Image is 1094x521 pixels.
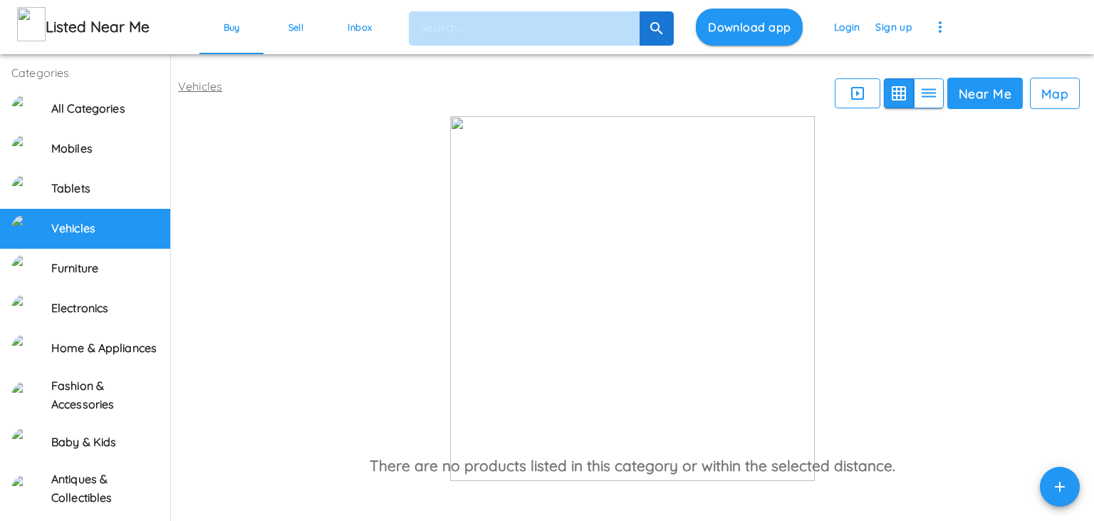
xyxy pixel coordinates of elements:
[696,9,803,45] button: Download app
[11,254,40,283] img: Furniture
[11,294,40,323] img: Electronics
[11,381,40,410] img: Fashion & Accessories
[178,79,222,93] a: Vehicles
[51,339,159,358] h6: Home & Appliances
[51,433,159,452] h6: Baby & Kids
[51,259,159,278] h6: Furniture
[11,215,40,243] img: Vehicles
[46,17,182,37] h5: Listed Near Me
[51,377,159,413] h6: Fashion & Accessories
[51,140,159,158] h6: Mobiles
[51,299,159,318] h6: Electronics
[171,71,229,102] nav: breadcrumb
[51,100,159,118] h6: All Categories
[370,456,895,476] h5: There are no products listed in this category or within the selected distance.
[870,9,917,45] button: Sign up
[11,334,40,363] img: Appliances
[11,175,40,203] img: Tablets
[11,95,40,123] img: All Categories
[11,135,40,163] img: Phones
[1030,78,1080,109] button: Map
[1040,467,1080,507] button: add
[640,11,674,46] button: search
[11,57,77,89] h6: Categories
[409,14,640,41] input: search
[51,180,159,198] h6: Tablets
[824,9,870,45] button: Login
[11,428,40,456] img: Baby & Kids
[11,475,40,503] img: Antiques & Collectibles
[51,470,159,507] h6: Antiques & Collectibles
[51,220,159,238] h6: Vehicles
[947,78,1023,109] button: Near Me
